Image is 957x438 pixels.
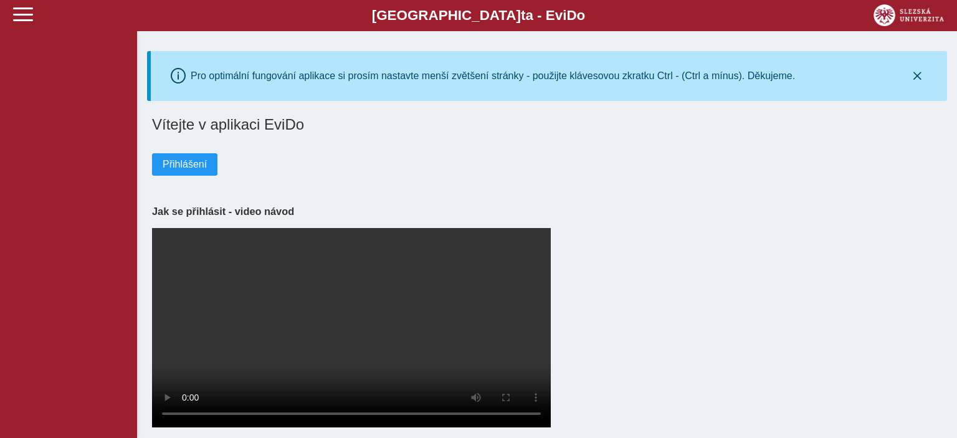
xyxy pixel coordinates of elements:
button: Přihlášení [152,153,217,176]
span: o [577,7,586,23]
div: Pro optimální fungování aplikace si prosím nastavte menší zvětšení stránky - použijte klávesovou ... [191,70,795,82]
video: Your browser does not support the video tag. [152,228,551,427]
span: D [566,7,576,23]
img: logo_web_su.png [874,4,944,26]
h1: Vítejte v aplikaci EviDo [152,116,942,133]
span: Přihlášení [163,159,207,170]
span: t [521,7,525,23]
b: [GEOGRAPHIC_DATA] a - Evi [37,7,920,24]
h3: Jak se přihlásit - video návod [152,206,942,217]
